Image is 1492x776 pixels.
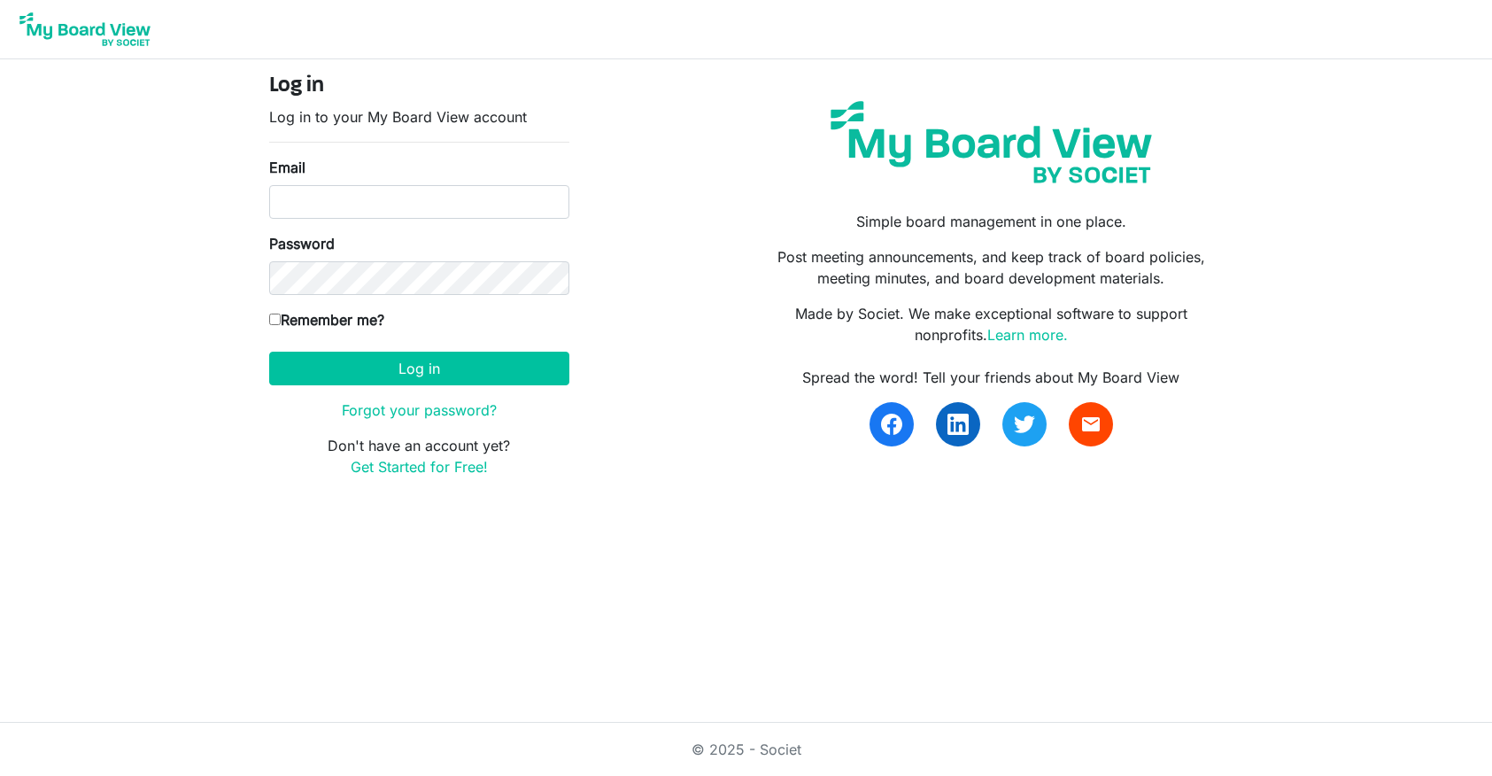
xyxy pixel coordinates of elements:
div: Spread the word! Tell your friends about My Board View [759,367,1223,388]
img: linkedin.svg [947,414,969,435]
a: email [1069,402,1113,446]
a: © 2025 - Societ [692,741,801,758]
p: Simple board management in one place. [759,211,1223,232]
span: email [1080,414,1102,435]
p: Don't have an account yet? [269,435,569,477]
input: Remember me? [269,314,281,325]
img: My Board View Logo [14,7,156,51]
p: Post meeting announcements, and keep track of board policies, meeting minutes, and board developm... [759,246,1223,289]
label: Password [269,233,335,254]
img: facebook.svg [881,414,902,435]
a: Get Started for Free! [351,458,488,476]
img: my-board-view-societ.svg [817,88,1165,197]
h4: Log in [269,74,569,99]
label: Email [269,157,305,178]
button: Log in [269,352,569,385]
p: Log in to your My Board View account [269,106,569,128]
p: Made by Societ. We make exceptional software to support nonprofits. [759,303,1223,345]
label: Remember me? [269,309,384,330]
a: Learn more. [987,326,1068,344]
a: Forgot your password? [342,401,497,419]
img: twitter.svg [1014,414,1035,435]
